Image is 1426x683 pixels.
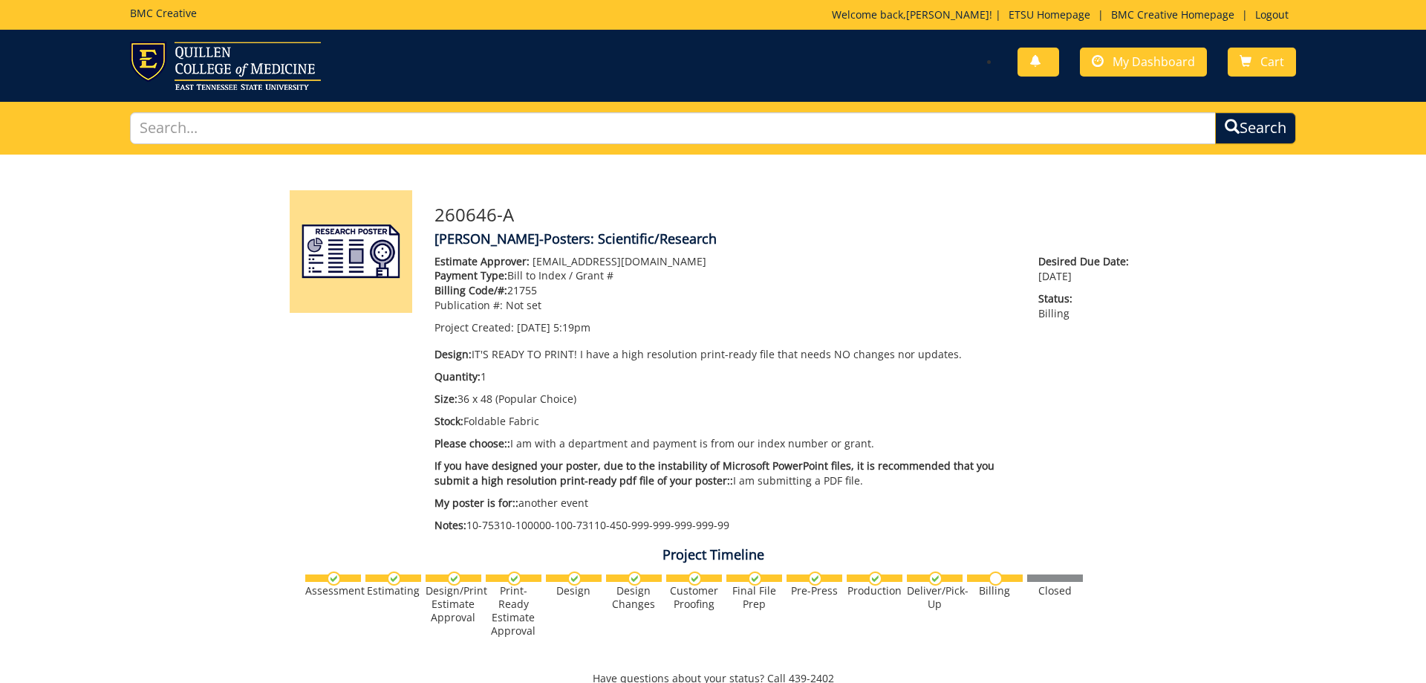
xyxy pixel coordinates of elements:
[434,232,1136,247] h4: [PERSON_NAME]-Posters: Scientific/Research
[506,298,541,312] span: Not set
[290,190,412,313] img: Product featured image
[130,42,321,90] img: ETSU logo
[1027,584,1083,598] div: Closed
[1080,48,1207,77] a: My Dashboard
[808,572,822,586] img: checkmark
[1248,7,1296,22] a: Logout
[567,572,582,586] img: checkmark
[130,7,197,19] h5: BMC Creative
[989,572,1003,586] img: no
[434,459,1016,488] p: I am submitting a PDF file.
[434,254,530,268] span: Estimate Approver:
[628,572,642,586] img: checkmark
[507,572,521,586] img: checkmark
[1038,254,1136,269] span: Desired Due Date:
[434,298,503,312] span: Publication #:
[967,584,1023,598] div: Billing
[327,572,341,586] img: checkmark
[906,7,989,22] a: [PERSON_NAME]
[1113,54,1195,70] span: My Dashboard
[279,548,1147,563] h4: Project Timeline
[748,572,762,586] img: checkmark
[486,584,541,638] div: Print-Ready Estimate Approval
[434,283,1016,298] p: 21755
[666,584,722,611] div: Customer Proofing
[434,414,1016,429] p: Foldable Fabric
[434,518,1016,533] p: 10-75310-100000-100-73110-450-999-999-999-999-99
[434,320,514,334] span: Project Created:
[434,205,1136,224] h3: 260646-A
[365,584,421,598] div: Estimating
[1215,112,1296,144] button: Search
[517,320,590,334] span: [DATE] 5:19pm
[907,584,963,611] div: Deliver/Pick-Up
[434,369,1016,384] p: 1
[726,584,782,611] div: Final File Prep
[832,7,1296,22] p: Welcome back, ! | | |
[434,369,481,383] span: Quantity:
[434,518,466,532] span: Notes:
[928,572,942,586] img: checkmark
[434,459,994,488] span: If you have designed your poster, due to the instability of Microsoft PowerPoint files, it is rec...
[434,347,1016,362] p: IT'S READY TO PRINT! I have a high resolution print-ready file that needs NO changes nor updates.
[434,268,507,282] span: Payment Type:
[1104,7,1242,22] a: BMC Creative Homepage
[387,572,401,586] img: checkmark
[434,392,1016,407] p: 36 x 48 (Popular Choice)
[447,572,461,586] img: checkmark
[1038,291,1136,321] p: Billing
[1228,48,1296,77] a: Cart
[434,254,1016,269] p: [EMAIL_ADDRESS][DOMAIN_NAME]
[434,283,507,297] span: Billing Code/#:
[847,584,902,598] div: Production
[1260,54,1284,70] span: Cart
[546,584,602,598] div: Design
[305,584,361,598] div: Assessment
[434,347,472,361] span: Design:
[434,496,1016,511] p: another event
[1038,254,1136,284] p: [DATE]
[434,268,1016,283] p: Bill to Index / Grant #
[1001,7,1098,22] a: ETSU Homepage
[1038,291,1136,306] span: Status:
[130,112,1216,144] input: Search...
[606,584,662,611] div: Design Changes
[434,392,458,406] span: Size:
[787,584,842,598] div: Pre-Press
[434,496,518,510] span: My poster is for::
[434,414,463,428] span: Stock:
[434,436,1016,451] p: I am with a department and payment is from our index number or grant.
[868,572,882,586] img: checkmark
[688,572,702,586] img: checkmark
[426,584,481,624] div: Design/Print Estimate Approval
[434,436,510,450] span: Please choose::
